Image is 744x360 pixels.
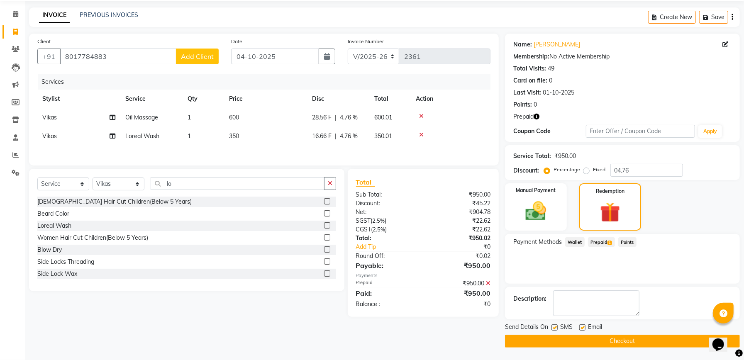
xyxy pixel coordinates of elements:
iframe: chat widget [709,327,736,352]
a: PREVIOUS INVOICES [80,11,138,19]
span: SGST [356,217,371,224]
span: 16.66 F [312,132,332,141]
div: Beard Color [37,209,69,218]
span: 28.56 F [312,113,332,122]
div: ₹0 [435,243,497,251]
div: Membership: [513,52,549,61]
a: [PERSON_NAME] [534,40,580,49]
span: | [335,132,337,141]
input: Enter Offer / Coupon Code [586,125,695,138]
th: Disc [307,90,369,108]
div: Side Lock Wax [37,270,77,278]
div: ₹950.00 [554,152,576,161]
div: ₹45.22 [423,199,497,208]
div: ₹950.02 [423,234,497,243]
label: Fixed [593,166,605,173]
th: Stylist [37,90,120,108]
div: 01-10-2025 [543,88,574,97]
img: _gift.svg [594,200,627,225]
div: Card on file: [513,76,547,85]
div: Coupon Code [513,127,586,136]
span: Vikas [42,114,57,121]
label: Date [231,38,242,45]
div: 49 [548,64,554,73]
div: ₹22.62 [423,225,497,234]
button: Add Client [176,49,219,64]
div: ₹950.00 [423,260,497,270]
label: Invoice Number [348,38,384,45]
button: Checkout [505,335,740,348]
button: +91 [37,49,61,64]
div: Discount: [350,199,423,208]
div: Round Off: [350,252,423,260]
div: Blow Dry [37,246,62,254]
div: Payments [356,272,490,279]
div: ( ) [350,216,423,225]
span: Total [356,178,375,187]
span: 4.76 % [340,113,358,122]
input: Search or Scan [151,177,324,190]
span: Add Client [181,52,214,61]
div: No Active Membership [513,52,732,61]
span: 350.01 [374,132,392,140]
th: Action [411,90,490,108]
th: Qty [183,90,224,108]
div: Description: [513,294,546,303]
div: Balance : [350,300,423,309]
div: ₹22.62 [423,216,497,225]
div: Services [38,74,497,90]
span: Email [588,323,602,333]
span: SMS [560,323,573,333]
div: ₹904.78 [423,208,497,216]
label: Client [37,38,51,45]
div: Name: [513,40,532,49]
span: Send Details On [505,323,548,333]
label: Percentage [554,166,580,173]
span: Wallet [565,237,585,247]
span: 600.01 [374,114,392,121]
div: Total: [350,234,423,243]
button: Apply [698,125,722,138]
span: Loreal Wash [125,132,159,140]
th: Service [120,90,183,108]
div: ₹0 [423,300,497,309]
label: Manual Payment [516,187,556,194]
div: Points: [513,100,532,109]
span: Vikas [42,132,57,140]
a: Add Tip [350,243,436,251]
div: Prepaid [350,279,423,288]
input: Search by Name/Mobile/Email/Code [60,49,176,64]
img: _cash.svg [519,199,553,223]
div: [DEMOGRAPHIC_DATA] Hair Cut Children(Below 5 Years) [37,197,192,206]
div: Payable: [350,260,423,270]
label: Redemption [596,187,624,195]
span: 1 [188,114,191,121]
div: Discount: [513,166,539,175]
th: Price [224,90,307,108]
span: 1 [188,132,191,140]
div: ₹0.02 [423,252,497,260]
div: Women Hair Cut Children(Below 5 Years) [37,234,148,242]
a: INVOICE [39,8,70,23]
div: Service Total: [513,152,551,161]
span: 1 [607,241,612,246]
span: Prepaid [588,237,615,247]
div: ₹950.00 [423,279,497,288]
div: 0 [549,76,552,85]
span: Payment Methods [513,238,562,246]
div: Loreal Wash [37,221,71,230]
span: CGST [356,226,371,233]
button: Create New [648,11,696,24]
div: Paid: [350,288,423,298]
div: Side Locks Threading [37,258,94,266]
button: Save [699,11,728,24]
span: 350 [229,132,239,140]
div: Total Visits: [513,64,546,73]
span: Oil Massage [125,114,158,121]
th: Total [369,90,411,108]
span: 600 [229,114,239,121]
span: Points [618,237,637,247]
div: ₹950.00 [423,190,497,199]
div: Last Visit: [513,88,541,97]
span: 2.5% [373,217,385,224]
